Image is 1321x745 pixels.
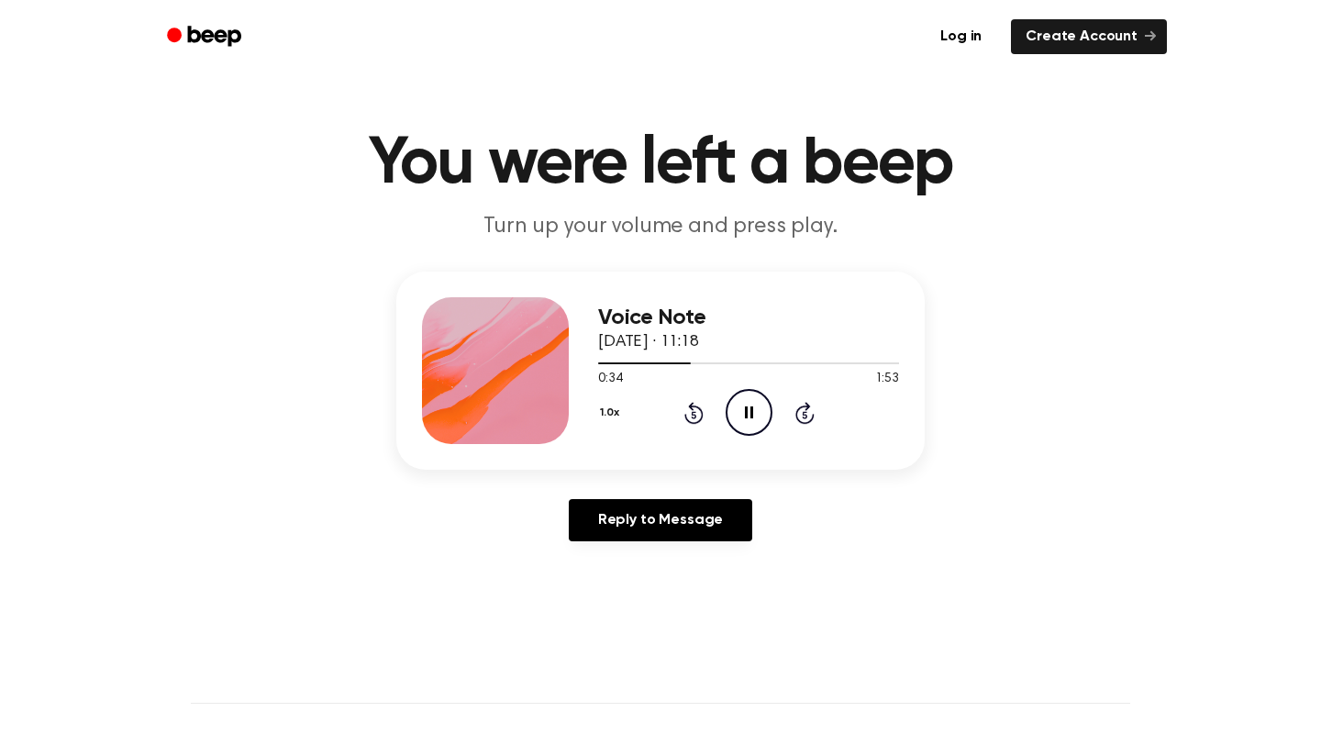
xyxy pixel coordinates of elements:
p: Turn up your volume and press play. [308,212,1013,242]
a: Beep [154,19,258,55]
a: Reply to Message [569,499,752,541]
h1: You were left a beep [191,131,1130,197]
a: Log in [922,16,1000,58]
a: Create Account [1011,19,1167,54]
h3: Voice Note [598,306,899,330]
span: [DATE] · 11:18 [598,334,699,350]
button: 1.0x [598,397,626,428]
span: 1:53 [875,370,899,389]
span: 0:34 [598,370,622,389]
